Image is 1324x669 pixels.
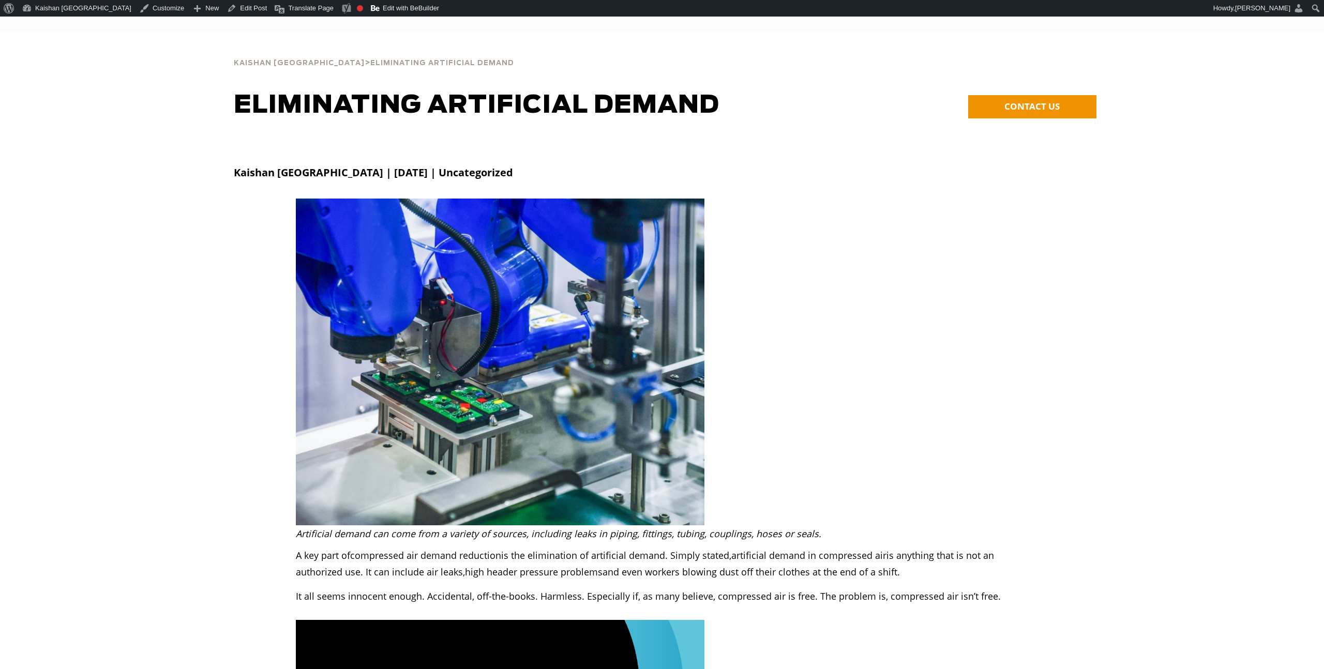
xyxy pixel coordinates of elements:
p: A key part of is the elimination of artificial demand. Simply stated, is anything that is not an ... [296,547,1028,580]
a: Eliminating Artificial Demand [370,58,514,67]
span: artificial demand in compressed air [731,549,886,561]
span: Kaishan [GEOGRAPHIC_DATA] [234,60,365,67]
a: CONTACT US [968,95,1096,118]
strong: Kaishan [GEOGRAPHIC_DATA] | [DATE] | Uncategorized [234,165,513,179]
span: CONTACT US [1004,100,1060,112]
span: Eliminating Artificial Demand [370,60,514,67]
div: Focus keyphrase not set [357,5,363,11]
span: high header pressure problems [465,566,603,578]
i: Artificial demand can come from a variety of sources, including leaks in piping, fittings, tubing... [296,527,821,540]
img: Eliminating Artificial Demand [296,199,704,525]
a: Kaishan [GEOGRAPHIC_DATA] [234,58,365,67]
p: It all seems innocent enough. Accidental, off-the-books. Harmless. Especially if, as many believe... [296,588,1028,604]
div: > [234,48,514,71]
span: [PERSON_NAME] [1235,4,1290,12]
h1: Eliminating Artificial Demand [234,91,873,120]
span: compressed air demand reduction [350,549,501,561]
